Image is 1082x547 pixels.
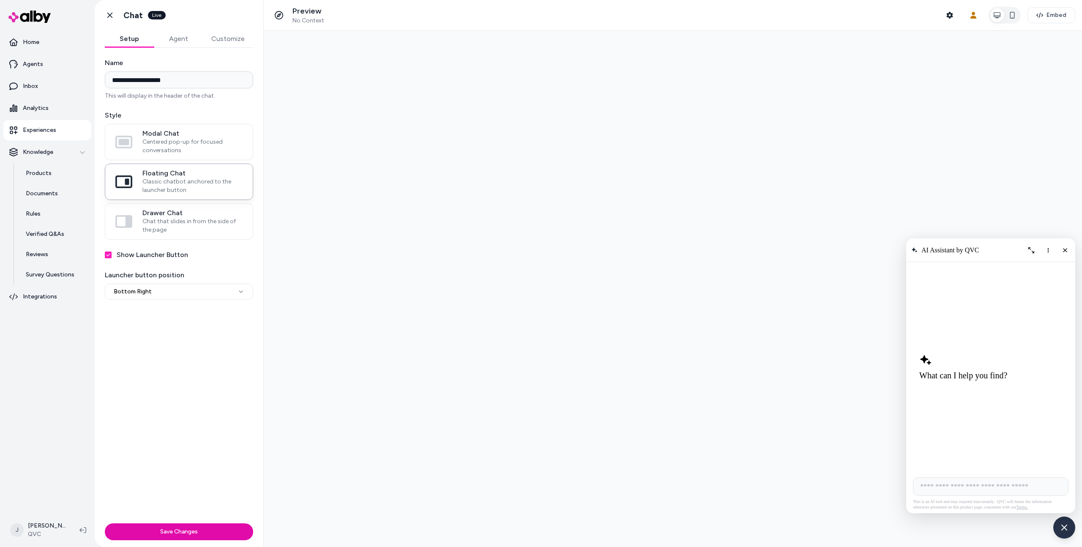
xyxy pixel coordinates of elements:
p: Inbox [23,82,38,90]
p: [PERSON_NAME] [28,522,66,530]
p: Reviews [26,250,48,259]
label: Show Launcher Button [117,250,188,260]
a: Survey Questions [17,265,91,285]
button: Agent [154,30,203,47]
p: Agents [23,60,43,68]
a: Products [17,163,91,183]
label: Name [105,58,253,68]
span: J [10,523,24,537]
a: Inbox [3,76,91,96]
p: Documents [26,189,58,198]
a: Analytics [3,98,91,118]
button: Save Changes [105,523,253,540]
label: Style [105,110,253,120]
p: Survey Questions [26,271,74,279]
p: Home [23,38,39,46]
span: Centered pop-up for focused conversations [142,138,243,155]
a: Rules [17,204,91,224]
p: Experiences [23,126,56,134]
span: Classic chatbot anchored to the launcher button [142,178,243,194]
span: Embed [1046,11,1066,19]
img: alby Logo [8,11,51,23]
p: Preview [292,6,324,16]
a: Documents [17,183,91,204]
button: Setup [105,30,154,47]
a: Agents [3,54,91,74]
span: Drawer Chat [142,209,243,217]
label: Launcher button position [105,270,253,280]
span: No Context [292,17,324,25]
p: Verified Q&As [26,230,64,238]
button: Embed [1027,7,1075,23]
button: J[PERSON_NAME]QVC [5,517,73,544]
span: Chat that slides in from the side of the page [142,217,243,234]
p: Products [26,169,52,178]
p: Analytics [23,104,49,112]
span: QVC [28,530,66,539]
button: Knowledge [3,142,91,162]
a: Experiences [3,120,91,140]
a: Integrations [3,287,91,307]
p: Knowledge [23,148,53,156]
a: Home [3,32,91,52]
a: Reviews [17,244,91,265]
p: Integrations [23,293,57,301]
span: Floating Chat [142,169,243,178]
div: Live [148,11,166,19]
p: Rules [26,210,41,218]
a: Verified Q&As [17,224,91,244]
button: Customize [203,30,253,47]
h1: Chat [123,10,143,21]
p: This will display in the header of the chat. [105,92,253,100]
span: Modal Chat [142,129,243,138]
